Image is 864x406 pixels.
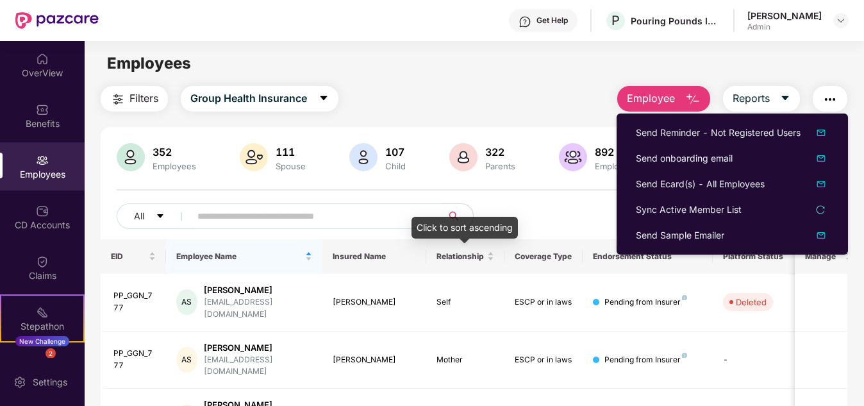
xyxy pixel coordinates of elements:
[411,217,518,239] div: Click to sort ascending
[117,143,145,171] img: svg+xml;base64,PHN2ZyB4bWxucz0iaHR0cDovL3d3dy53My5vcmcvMjAwMC9zdmciIHhtbG5zOnhsaW5rPSJodHRwOi8vd3...
[117,203,195,229] button: Allcaret-down
[36,53,49,65] img: svg+xml;base64,PHN2ZyBpZD0iSG9tZSIgeG1sbnM9Imh0dHA6Ly93d3cudzMub3JnLzIwMDAvc3ZnIiB3aWR0aD0iMjAiIG...
[504,239,583,274] th: Coverage Type
[426,239,504,274] th: Relationship
[636,126,801,140] div: Send Reminder - Not Registered Users
[442,203,474,229] button: search
[723,86,800,112] button: Reportscaret-down
[383,161,408,171] div: Child
[1,320,83,333] div: Stepathon
[349,143,378,171] img: svg+xml;base64,PHN2ZyB4bWxucz0iaHR0cDovL3d3dy53My5vcmcvMjAwMC9zdmciIHhtbG5zOnhsaW5rPSJodHRwOi8vd3...
[204,296,312,321] div: [EMAIL_ADDRESS][DOMAIN_NAME]
[181,86,338,112] button: Group Health Insurancecaret-down
[682,295,687,300] img: svg+xml;base64,PHN2ZyB4bWxucz0iaHR0cDovL3d3dy53My5vcmcvMjAwMC9zdmciIHdpZHRoPSI4IiBoZWlnaHQ9IjgiIH...
[483,161,518,171] div: Parents
[736,296,767,309] div: Deleted
[636,177,765,191] div: Send Ecard(s) - All Employees
[113,348,156,372] div: PP_GGN_777
[204,342,312,354] div: [PERSON_NAME]
[592,146,694,158] div: 892
[176,347,197,373] div: AS
[822,92,838,107] img: svg+xml;base64,PHN2ZyB4bWxucz0iaHR0cDovL3d3dy53My5vcmcvMjAwMC9zdmciIHdpZHRoPSIyNCIgaGVpZ2h0PSIyNC...
[273,161,308,171] div: Spouse
[627,90,675,106] span: Employee
[436,354,494,366] div: Mother
[436,251,485,262] span: Relationship
[483,146,518,158] div: 322
[322,239,427,274] th: Insured Name
[685,92,701,107] img: svg+xml;base64,PHN2ZyB4bWxucz0iaHR0cDovL3d3dy53My5vcmcvMjAwMC9zdmciIHhtbG5zOnhsaW5rPSJodHRwOi8vd3...
[436,296,494,309] div: Self
[107,54,191,72] span: Employees
[333,354,417,366] div: [PERSON_NAME]
[273,146,308,158] div: 111
[101,86,168,112] button: Filters
[36,103,49,116] img: svg+xml;base64,PHN2ZyBpZD0iQmVuZWZpdHMiIHhtbG5zPSJodHRwOi8vd3d3LnczLm9yZy8yMDAwL3N2ZyIgd2lkdGg9Ij...
[816,205,825,214] span: reload
[449,143,478,171] img: svg+xml;base64,PHN2ZyB4bWxucz0iaHR0cDovL3d3dy53My5vcmcvMjAwMC9zdmciIHhtbG5zOnhsaW5rPSJodHRwOi8vd3...
[747,22,822,32] div: Admin
[733,90,770,106] span: Reports
[813,125,829,140] img: dropDownIcon
[333,296,417,309] div: [PERSON_NAME]
[204,354,312,378] div: [EMAIL_ADDRESS][DOMAIN_NAME]
[190,90,307,106] span: Group Health Insurance
[36,306,49,319] img: svg+xml;base64,PHN2ZyB4bWxucz0iaHR0cDovL3d3dy53My5vcmcvMjAwMC9zdmciIHdpZHRoPSIyMSIgaGVpZ2h0PSIyMC...
[129,90,158,106] span: Filters
[13,376,26,389] img: svg+xml;base64,PHN2ZyBpZD0iU2V0dGluZy0yMHgyMCIgeG1sbnM9Imh0dHA6Ly93d3cudzMub3JnLzIwMDAvc3ZnIiB3aW...
[46,348,56,359] div: 2
[156,212,165,222] span: caret-down
[813,228,829,243] img: svg+xml;base64,PHN2ZyB4bWxucz0iaHR0cDovL3d3dy53My5vcmcvMjAwMC9zdmciIHhtbG5zOnhsaW5rPSJodHRwOi8vd3...
[713,332,804,389] td: -
[682,353,687,358] img: svg+xml;base64,PHN2ZyB4bWxucz0iaHR0cDovL3d3dy53My5vcmcvMjAwMC9zdmciIHdpZHRoPSI4IiBoZWlnaHQ9IjgiIH...
[111,251,146,262] span: EID
[29,376,71,389] div: Settings
[240,143,268,171] img: svg+xml;base64,PHN2ZyB4bWxucz0iaHR0cDovL3d3dy53My5vcmcvMjAwMC9zdmciIHhtbG5zOnhsaW5rPSJodHRwOi8vd3...
[636,151,733,165] div: Send onboarding email
[134,209,144,223] span: All
[780,93,790,105] span: caret-down
[611,13,620,28] span: P
[319,93,329,105] span: caret-down
[836,15,846,26] img: svg+xml;base64,PHN2ZyBpZD0iRHJvcGRvd24tMzJ4MzIiIHhtbG5zPSJodHRwOi8vd3d3LnczLm9yZy8yMDAwL3N2ZyIgd2...
[536,15,568,26] div: Get Help
[176,251,303,262] span: Employee Name
[604,354,687,366] div: Pending from Insurer
[592,161,694,171] div: Employees+dependents
[36,205,49,217] img: svg+xml;base64,PHN2ZyBpZD0iQ0RfQWNjb3VudHMiIGRhdGEtbmFtZT0iQ0QgQWNjb3VudHMiIHhtbG5zPSJodHRwOi8vd3...
[519,15,531,28] img: svg+xml;base64,PHN2ZyBpZD0iSGVscC0zMngzMiIgeG1sbnM9Imh0dHA6Ly93d3cudzMub3JnLzIwMDAvc3ZnIiB3aWR0aD...
[36,154,49,167] img: svg+xml;base64,PHN2ZyBpZD0iRW1wbG95ZWVzIiB4bWxucz0iaHR0cDovL3d3dy53My5vcmcvMjAwMC9zdmciIHdpZHRoPS...
[515,354,572,366] div: ESCP or in laws
[15,336,69,346] div: New Challenge
[559,143,587,171] img: svg+xml;base64,PHN2ZyB4bWxucz0iaHR0cDovL3d3dy53My5vcmcvMjAwMC9zdmciIHhtbG5zOnhsaW5rPSJodHRwOi8vd3...
[36,357,49,369] img: svg+xml;base64,PHN2ZyBpZD0iRW5kb3JzZW1lbnRzIiB4bWxucz0iaHR0cDovL3d3dy53My5vcmcvMjAwMC9zdmciIHdpZH...
[636,203,742,217] div: Sync Active Member List
[176,289,197,315] div: AS
[515,296,572,309] div: ESCP or in laws
[631,15,720,27] div: Pouring Pounds India Pvt Ltd (CashKaro and EarnKaro)
[15,12,99,29] img: New Pazcare Logo
[636,228,724,242] div: Send Sample Emailer
[204,284,312,296] div: [PERSON_NAME]
[113,290,156,314] div: PP_GGN_777
[747,10,822,22] div: [PERSON_NAME]
[383,146,408,158] div: 107
[593,251,702,262] div: Endorsement Status
[101,239,166,274] th: EID
[150,146,199,158] div: 352
[617,86,710,112] button: Employee
[110,92,126,107] img: svg+xml;base64,PHN2ZyB4bWxucz0iaHR0cDovL3d3dy53My5vcmcvMjAwMC9zdmciIHdpZHRoPSIyNCIgaGVpZ2h0PSIyNC...
[813,151,829,166] img: dropDownIcon
[36,255,49,268] img: svg+xml;base64,PHN2ZyBpZD0iQ2xhaW0iIHhtbG5zPSJodHRwOi8vd3d3LnczLm9yZy8yMDAwL3N2ZyIgd2lkdGg9IjIwIi...
[813,176,829,192] img: dropDownIcon
[604,296,687,309] div: Pending from Insurer
[150,161,199,171] div: Employees
[442,211,467,221] span: search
